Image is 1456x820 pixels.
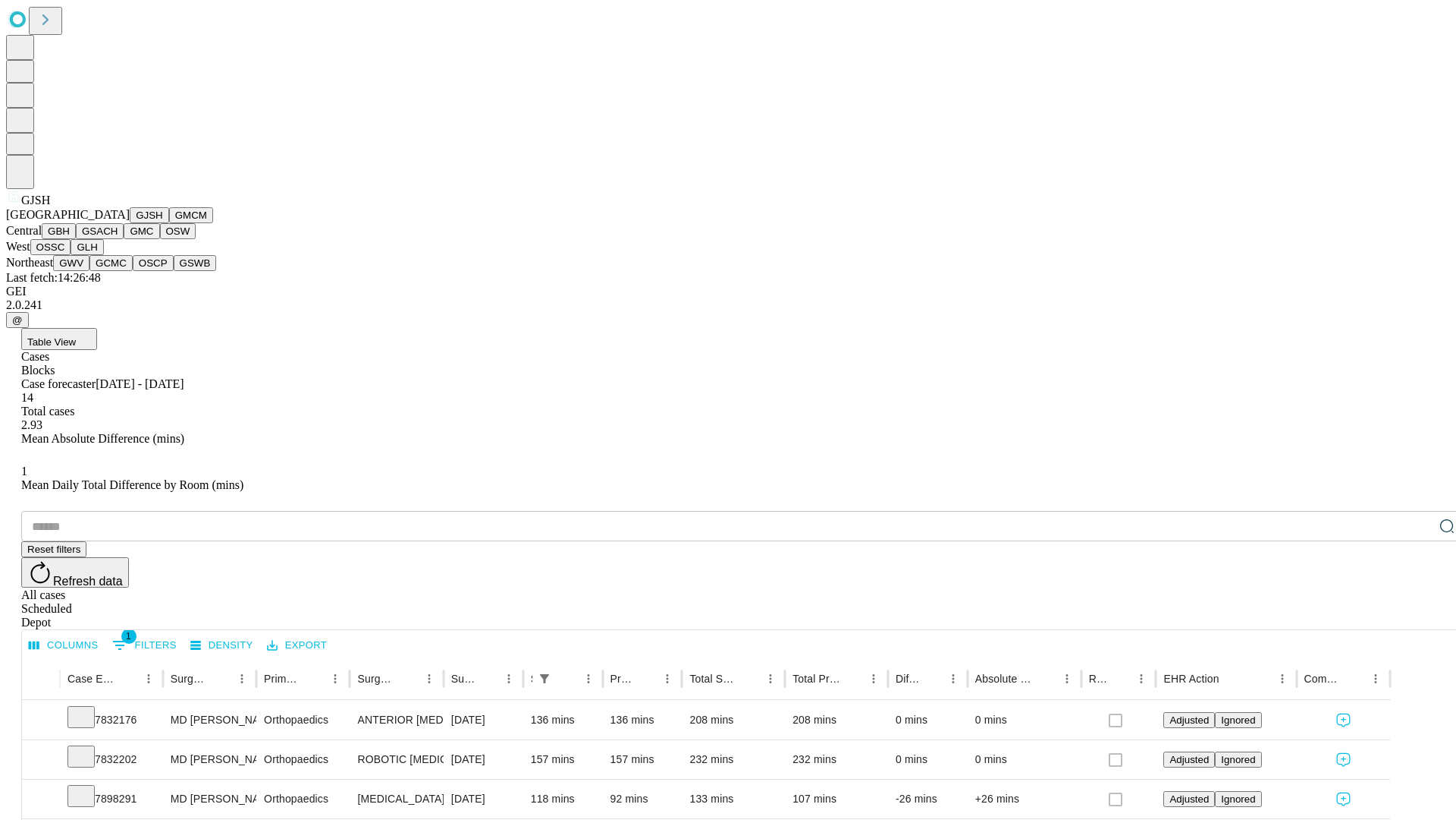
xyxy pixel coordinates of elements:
[557,668,578,689] button: Sort
[53,575,123,588] span: Refresh data
[1215,712,1261,728] button: Ignored
[943,668,964,689] button: Menu
[357,780,435,818] div: [MEDICAL_DATA] MEDIAL AND LATERAL MENISCECTOMY
[171,673,209,685] div: Surgeon Name
[117,668,138,689] button: Sort
[1221,754,1255,765] span: Ignored
[12,314,23,326] span: @
[1272,668,1293,689] button: Menu
[419,668,440,689] button: Menu
[1304,673,1342,685] div: Comments
[531,673,532,685] div: Scheduled In Room Duration
[689,780,777,818] div: 133 mins
[27,336,76,348] span: Table View
[1163,752,1215,768] button: Adjusted
[1365,668,1386,689] button: Menu
[21,541,86,557] button: Reset filters
[357,740,435,779] div: ROBOTIC [MEDICAL_DATA] KNEE TOTAL
[264,701,342,740] div: Orthopaedics
[578,668,599,689] button: Menu
[610,740,675,779] div: 157 mins
[30,787,52,813] button: Expand
[1131,668,1152,689] button: Menu
[975,780,1074,818] div: +26 mins
[42,223,76,239] button: GBH
[498,668,519,689] button: Menu
[210,668,231,689] button: Sort
[67,673,115,685] div: Case Epic Id
[760,668,781,689] button: Menu
[76,223,124,239] button: GSACH
[21,391,33,404] span: 14
[657,668,678,689] button: Menu
[1221,668,1242,689] button: Sort
[67,780,155,818] div: 7898291
[792,701,880,740] div: 208 mins
[21,418,42,431] span: 2.93
[1215,791,1261,807] button: Ignored
[21,194,50,207] span: GJSH
[124,223,159,239] button: GMC
[896,740,960,779] div: 0 mins
[1109,668,1131,689] button: Sort
[1056,668,1078,689] button: Menu
[610,701,675,740] div: 136 mins
[531,780,595,818] div: 118 mins
[263,634,331,658] button: Export
[921,668,943,689] button: Sort
[264,673,302,685] div: Primary Service
[1215,752,1261,768] button: Ignored
[30,708,52,734] button: Expand
[689,740,777,779] div: 232 mins
[1035,668,1056,689] button: Sort
[21,432,184,445] span: Mean Absolute Difference (mins)
[792,780,880,818] div: 107 mins
[89,255,133,271] button: GCMC
[975,701,1074,740] div: 0 mins
[6,208,130,221] span: [GEOGRAPHIC_DATA]
[25,634,102,658] button: Select columns
[863,668,884,689] button: Menu
[689,701,777,740] div: 208 mins
[67,740,155,779] div: 7832202
[21,557,129,588] button: Refresh data
[451,673,475,685] div: Surgery Date
[531,740,595,779] div: 157 mins
[1089,673,1109,685] div: Resolved in EHR
[1221,714,1255,726] span: Ignored
[975,673,1034,685] div: Absolute Difference
[451,740,516,779] div: [DATE]
[1163,673,1219,685] div: EHR Action
[160,223,196,239] button: OSW
[71,239,103,255] button: GLH
[397,668,419,689] button: Sort
[27,544,80,555] span: Reset filters
[792,673,840,685] div: Total Predicted Duration
[264,780,342,818] div: Orthopaedics
[21,478,243,491] span: Mean Daily Total Difference by Room (mins)
[1169,754,1209,765] span: Adjusted
[171,701,249,740] div: MD [PERSON_NAME] [PERSON_NAME]
[121,629,136,644] span: 1
[534,668,555,689] button: Show filters
[1163,791,1215,807] button: Adjusted
[130,207,169,223] button: GJSH
[842,668,863,689] button: Sort
[303,668,325,689] button: Sort
[689,673,737,685] div: Total Scheduled Duration
[975,740,1074,779] div: 0 mins
[6,285,1450,298] div: GEI
[21,328,97,350] button: Table View
[6,298,1450,312] div: 2.0.241
[1169,714,1209,726] span: Adjusted
[357,673,395,685] div: Surgery Name
[534,668,555,689] div: 1 active filter
[896,673,920,685] div: Difference
[451,780,516,818] div: [DATE]
[21,465,27,478] span: 1
[739,668,760,689] button: Sort
[53,255,89,271] button: GWV
[174,255,217,271] button: GSWB
[610,673,635,685] div: Predicted In Room Duration
[325,668,346,689] button: Menu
